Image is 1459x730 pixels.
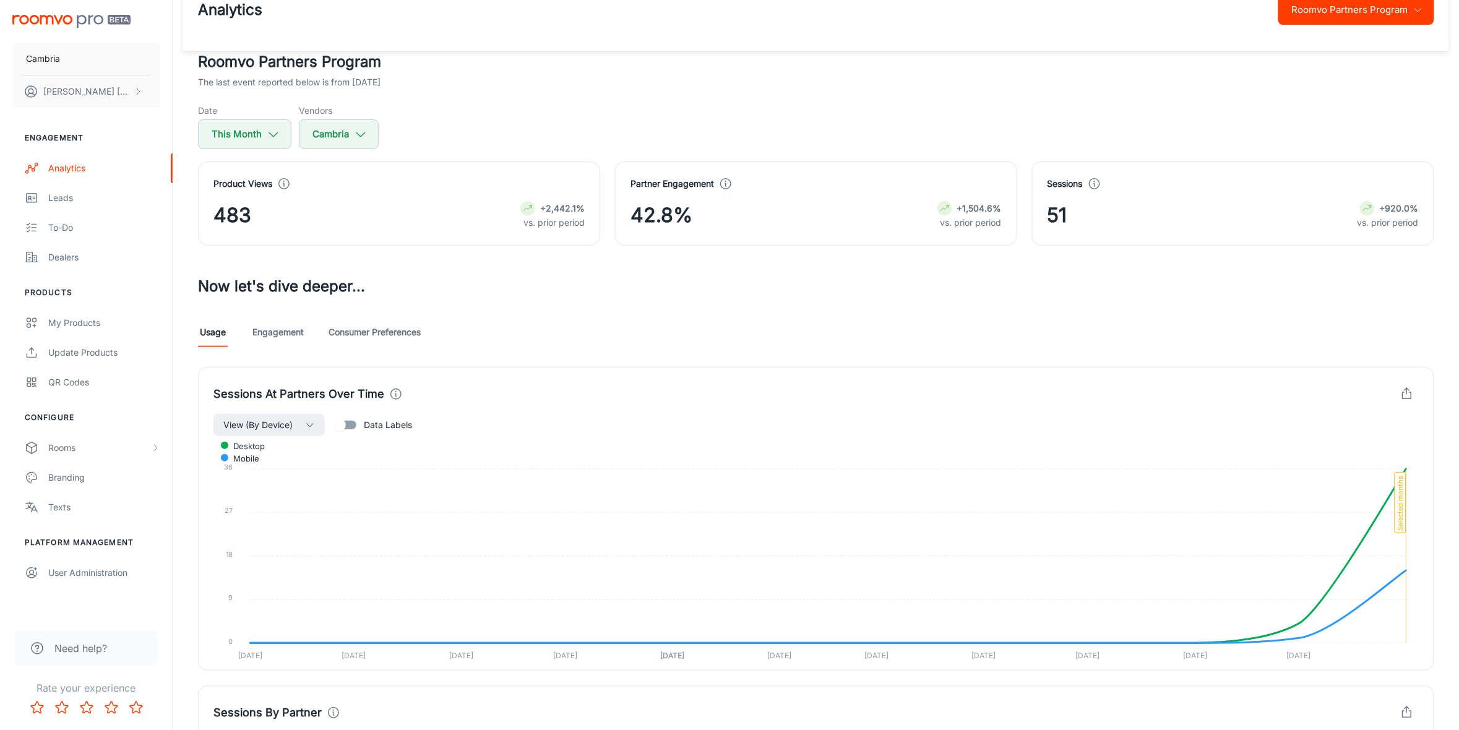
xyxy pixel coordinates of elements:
[26,52,60,66] p: Cambria
[48,346,160,359] div: Update Products
[553,651,577,661] tspan: [DATE]
[25,695,49,720] button: Rate 1 star
[10,681,163,695] p: Rate your experience
[224,453,259,464] span: mobile
[957,203,1002,213] strong: +1,504.6%
[540,203,585,213] strong: +2,442.1%
[48,316,160,330] div: My Products
[48,191,160,205] div: Leads
[198,75,381,89] p: The last event reported below is from [DATE]
[864,651,889,661] tspan: [DATE]
[49,695,74,720] button: Rate 2 star
[225,507,233,515] tspan: 27
[99,695,124,720] button: Rate 4 star
[198,275,1434,298] h3: Now let's dive deeper...
[12,75,160,108] button: [PERSON_NAME] [PERSON_NAME]
[198,317,228,347] a: Usage
[1076,651,1100,661] tspan: [DATE]
[1048,177,1083,191] h4: Sessions
[1048,200,1067,230] span: 51
[768,651,792,661] tspan: [DATE]
[937,216,1002,230] p: vs. prior period
[54,641,107,656] span: Need help?
[74,695,99,720] button: Rate 3 star
[364,418,412,432] span: Data Labels
[12,15,131,28] img: Roomvo PRO Beta
[48,471,160,484] div: Branding
[342,651,366,661] tspan: [DATE]
[43,85,131,98] p: [PERSON_NAME] [PERSON_NAME]
[1358,216,1419,230] p: vs. prior period
[329,317,421,347] a: Consumer Preferences
[198,51,1434,73] h2: Roomvo Partners Program
[48,161,160,175] div: Analytics
[520,216,585,230] p: vs. prior period
[213,385,384,403] h4: Sessions At Partners Over Time
[48,221,160,234] div: To-do
[1183,651,1207,661] tspan: [DATE]
[198,104,291,117] h5: Date
[213,414,325,436] button: View (By Device)
[631,177,714,191] h4: Partner Engagement
[1380,203,1419,213] strong: +920.0%
[48,441,150,455] div: Rooms
[226,550,233,559] tspan: 18
[449,651,473,661] tspan: [DATE]
[213,177,272,191] h4: Product Views
[224,440,265,452] span: desktop
[124,695,148,720] button: Rate 5 star
[660,651,684,661] tspan: [DATE]
[48,500,160,514] div: Texts
[631,200,692,230] span: 42.8%
[228,594,233,603] tspan: 9
[213,200,251,230] span: 483
[228,637,233,646] tspan: 0
[224,463,233,471] tspan: 36
[198,119,291,149] button: This Month
[1287,651,1311,661] tspan: [DATE]
[299,119,379,149] button: Cambria
[238,651,262,661] tspan: [DATE]
[12,43,160,75] button: Cambria
[252,317,304,347] a: Engagement
[223,418,293,432] span: View (By Device)
[213,704,322,721] h4: Sessions By Partner
[972,651,996,661] tspan: [DATE]
[48,376,160,389] div: QR Codes
[299,104,379,117] h5: Vendors
[48,566,160,580] div: User Administration
[48,251,160,264] div: Dealers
